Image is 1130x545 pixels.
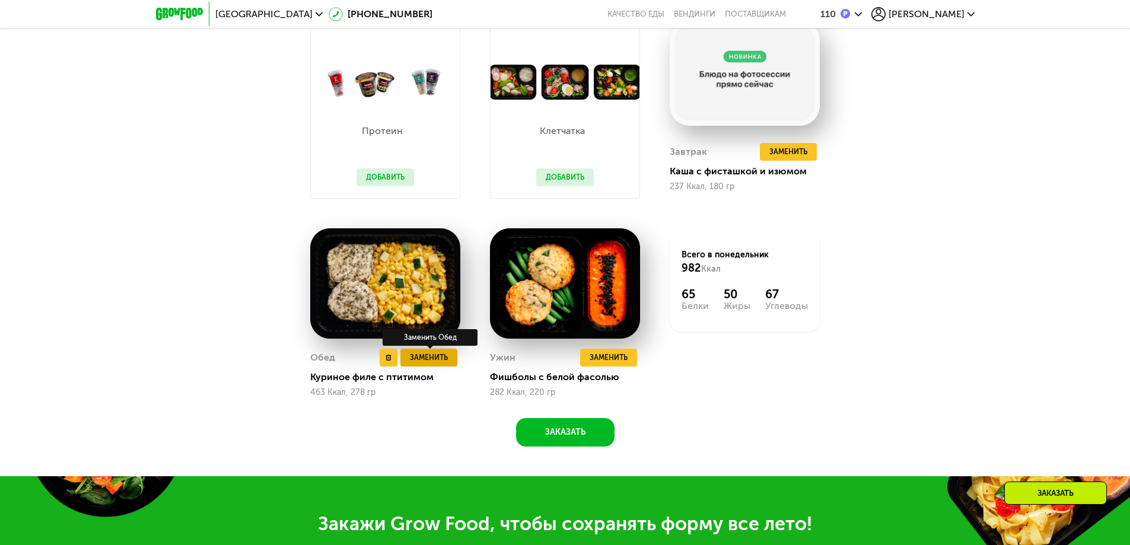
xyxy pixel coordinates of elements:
button: Заменить [400,349,457,366]
div: Завтрак [670,143,707,161]
div: 282 Ккал, 220 гр [490,388,640,397]
div: Ужин [490,349,515,366]
div: Белки [682,301,709,311]
div: Куриное филе с птитимом [310,371,470,383]
button: Заменить [760,143,817,161]
div: 110 [820,9,836,19]
a: [PHONE_NUMBER] [329,7,432,21]
div: 65 [682,287,709,301]
a: Вендинги [674,9,715,19]
button: Заменить [580,349,637,366]
span: Ккал [701,264,721,274]
span: 982 [682,262,701,275]
button: Добавить [356,168,414,186]
div: Углеводы [765,301,808,311]
a: Качество еды [607,9,664,19]
div: 237 Ккал, 180 гр [670,182,820,192]
span: [PERSON_NAME] [889,9,965,19]
span: [GEOGRAPHIC_DATA] [215,9,313,19]
button: Заказать [516,418,615,447]
div: Фишболы с белой фасолью [490,371,650,383]
span: Заменить [590,352,628,364]
div: Обед [310,349,335,366]
span: Заменить [769,146,807,158]
div: Всего в понедельник [682,249,808,275]
p: Клетчатка [536,126,588,136]
div: поставщикам [725,9,786,19]
div: Каша с фисташкой и изюмом [670,165,829,177]
p: Протеин [356,126,408,136]
button: Добавить [536,168,594,186]
div: Жиры [724,301,750,311]
div: 463 Ккал, 278 гр [310,388,460,397]
div: Заказать [1004,482,1107,505]
div: 67 [765,287,808,301]
span: Заменить [410,352,448,364]
div: Заменить Обед [383,329,478,346]
div: 50 [724,287,750,301]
